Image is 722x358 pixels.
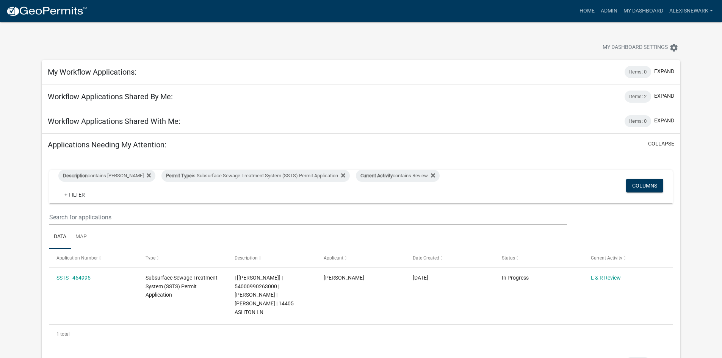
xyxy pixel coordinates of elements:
[625,115,651,127] div: Items: 0
[56,275,91,281] a: SSTS - 464995
[666,4,716,18] a: alexisnewark
[413,275,428,281] span: 08/17/2025
[324,255,343,261] span: Applicant
[502,275,529,281] span: In Progress
[146,255,155,261] span: Type
[48,117,180,126] h5: Workflow Applications Shared With Me:
[654,117,674,125] button: expand
[654,92,674,100] button: expand
[502,255,515,261] span: Status
[138,249,227,267] datatable-header-cell: Type
[58,170,155,182] div: contains [PERSON_NAME]
[360,173,393,178] span: Current Activity
[625,66,651,78] div: Items: 0
[48,140,166,149] h5: Applications Needing My Attention:
[48,92,173,101] h5: Workflow Applications Shared By Me:
[166,173,192,178] span: Permit Type
[63,173,88,178] span: Description
[591,275,621,281] a: L & R Review
[227,249,316,267] datatable-header-cell: Description
[235,275,294,315] span: | [Alexis Newark] | 54000990263000 | BRADLEY A BARRY | TERESA A BARRY | 14405 ASHTON LN
[71,225,91,249] a: Map
[591,255,622,261] span: Current Activity
[49,225,71,249] a: Data
[669,43,678,52] i: settings
[56,255,98,261] span: Application Number
[597,40,684,55] button: My Dashboard Settingssettings
[49,325,673,344] div: 1 total
[576,4,598,18] a: Home
[235,255,258,261] span: Description
[58,188,91,202] a: + Filter
[625,91,651,103] div: Items: 2
[161,170,350,182] div: is Subsurface Sewage Treatment System (SSTS) Permit Application
[413,255,439,261] span: Date Created
[48,67,136,77] h5: My Workflow Applications:
[494,249,583,267] datatable-header-cell: Status
[146,275,218,298] span: Subsurface Sewage Treatment System (SSTS) Permit Application
[626,179,663,192] button: Columns
[598,4,620,18] a: Admin
[603,43,668,52] span: My Dashboard Settings
[648,140,674,148] button: collapse
[42,156,680,351] div: collapse
[49,209,567,225] input: Search for applications
[620,4,666,18] a: My Dashboard
[654,67,674,75] button: expand
[356,170,440,182] div: contains Review
[324,275,364,281] span: Scott M Ellingson
[583,249,672,267] datatable-header-cell: Current Activity
[49,249,138,267] datatable-header-cell: Application Number
[316,249,406,267] datatable-header-cell: Applicant
[406,249,495,267] datatable-header-cell: Date Created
